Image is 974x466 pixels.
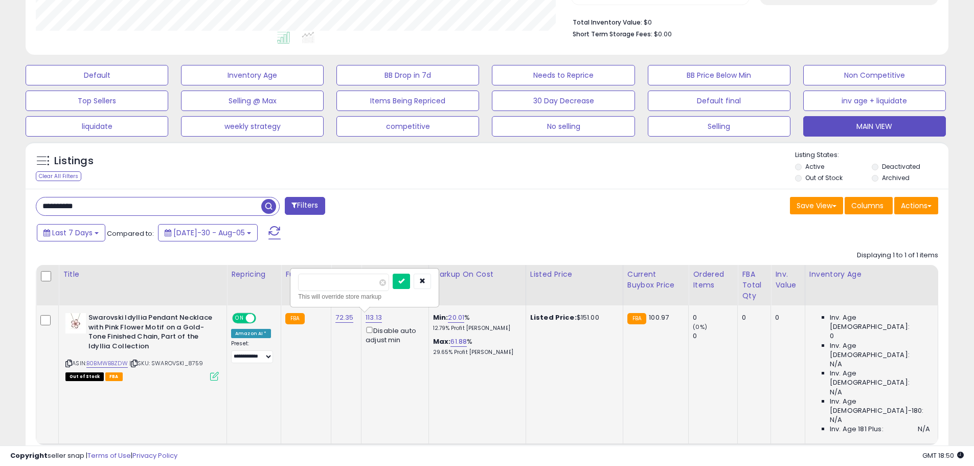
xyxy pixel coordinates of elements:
span: 0 [830,331,834,341]
span: | SKU: SWAROVSKI_8759 [129,359,203,367]
div: Markup on Cost [433,269,522,280]
div: % [433,337,518,356]
div: 0 [693,313,737,322]
li: $0 [573,15,931,28]
div: 0 [742,313,763,322]
a: 61.88 [450,337,467,347]
a: Terms of Use [87,451,131,460]
img: 41fBhU4+ahL._SL40_.jpg [65,313,86,334]
div: 0 [693,331,737,341]
span: [DATE]-30 - Aug-05 [173,228,245,238]
strong: Copyright [10,451,48,460]
span: N/A [830,388,842,397]
span: OFF [255,314,271,323]
label: Archived [882,173,910,182]
div: Disable auto adjust min [366,325,421,345]
p: 12.79% Profit [PERSON_NAME] [433,325,518,332]
button: Default [26,65,168,85]
div: This will override store markup [298,292,431,302]
b: Total Inventory Value: [573,18,642,27]
button: Columns [845,197,893,214]
button: Default final [648,91,790,111]
b: Min: [433,313,448,322]
span: Compared to: [107,229,154,238]
button: 30 Day Decrease [492,91,635,111]
div: FBA Total Qty [742,269,766,301]
button: Non Competitive [803,65,946,85]
div: 0 [775,313,797,322]
div: Ordered Items [693,269,733,291]
button: Inventory Age [181,65,324,85]
button: Last 7 Days [37,224,105,241]
div: Current Buybox Price [627,269,685,291]
span: All listings that are currently out of stock and unavailable for purchase on Amazon [65,372,104,381]
button: Selling [648,116,790,137]
div: seller snap | | [10,451,177,461]
div: Clear All Filters [36,171,81,181]
p: Listing States: [795,150,948,160]
span: 2025-08-13 18:50 GMT [922,451,964,460]
h5: Listings [54,154,94,168]
small: (0%) [693,323,707,331]
span: FBA [105,372,123,381]
button: Needs to Reprice [492,65,635,85]
b: Listed Price: [530,313,577,322]
a: Privacy Policy [132,451,177,460]
span: Inv. Age 181 Plus: [830,425,884,434]
span: $0.00 [654,29,672,39]
span: Inv. Age [DEMOGRAPHIC_DATA]: [830,313,930,331]
button: Save View [790,197,843,214]
span: Inv. Age [DEMOGRAPHIC_DATA]-180: [830,397,930,415]
div: % [433,313,518,332]
div: Fulfillment [285,269,327,280]
button: Filters [285,197,325,215]
button: inv age + liquidate [803,91,946,111]
a: 20.01 [448,313,464,323]
span: N/A [830,360,842,369]
div: Inventory Age [809,269,934,280]
span: Last 7 Days [52,228,93,238]
span: N/A [830,415,842,425]
a: 113.13 [366,313,382,323]
small: FBA [627,313,646,324]
label: Active [805,162,824,171]
small: FBA [285,313,304,324]
span: Inv. Age [DEMOGRAPHIC_DATA]: [830,369,930,387]
button: Selling @ Max [181,91,324,111]
button: Items Being Repriced [336,91,479,111]
div: Amazon AI * [231,329,271,338]
div: Repricing [231,269,277,280]
a: B0BMWBBZDW [86,359,128,368]
label: Out of Stock [805,173,843,182]
div: Listed Price [530,269,619,280]
b: Swarovski Idyllia Pendant Necklace with Pink Flower Motif on a Gold-Tone Finished Chain, Part of ... [88,313,213,353]
button: weekly strategy [181,116,324,137]
label: Deactivated [882,162,920,171]
p: 29.65% Profit [PERSON_NAME] [433,349,518,356]
div: Preset: [231,340,273,363]
div: $151.00 [530,313,615,322]
button: Top Sellers [26,91,168,111]
span: Inv. Age [DEMOGRAPHIC_DATA]: [830,341,930,360]
button: No selling [492,116,635,137]
a: 72.35 [335,313,353,323]
button: BB Drop in 7d [336,65,479,85]
th: The percentage added to the cost of goods (COGS) that forms the calculator for Min & Max prices. [428,265,526,305]
button: competitive [336,116,479,137]
button: liquidate [26,116,168,137]
button: MAIN VIEW [803,116,946,137]
div: Title [63,269,222,280]
button: Actions [894,197,938,214]
div: ASIN: [65,313,219,380]
span: Columns [851,201,884,211]
button: BB Price Below Min [648,65,790,85]
div: Inv. value [775,269,801,291]
span: N/A [918,425,930,434]
span: 100.97 [649,313,669,322]
button: [DATE]-30 - Aug-05 [158,224,258,241]
span: ON [233,314,246,323]
b: Short Term Storage Fees: [573,30,652,38]
b: Max: [433,337,451,346]
div: Displaying 1 to 1 of 1 items [857,251,938,260]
